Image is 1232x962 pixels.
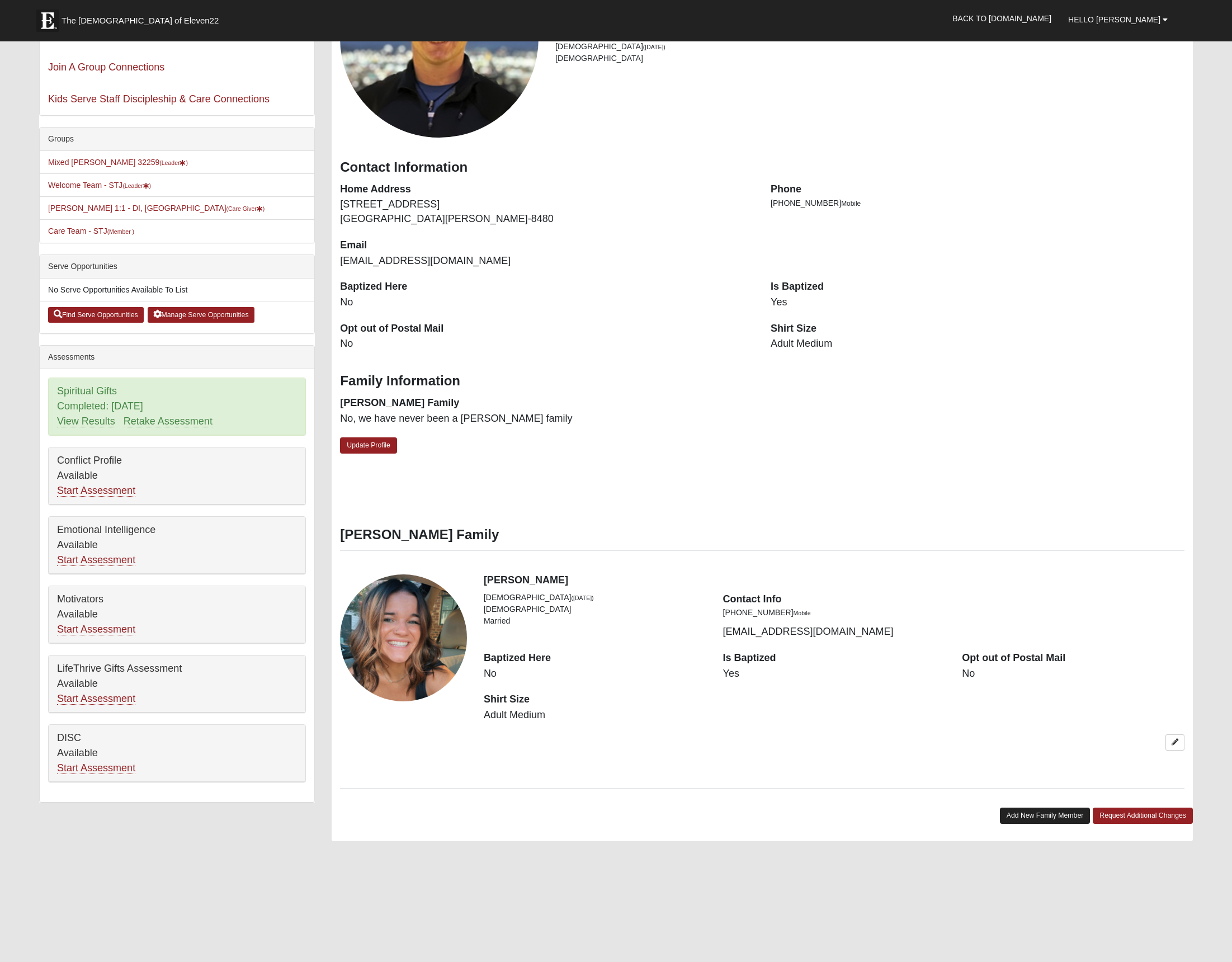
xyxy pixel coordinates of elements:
li: No Serve Opportunities Available To List [40,279,314,301]
a: Add New Family Member [1000,808,1091,824]
h3: [PERSON_NAME] Family [340,527,1184,543]
a: Hello [PERSON_NAME] [1060,6,1176,34]
dt: [PERSON_NAME] Family [340,396,754,411]
div: LifeThrive Gifts Assessment Available [49,656,305,713]
dt: Opt out of Postal Mail [962,651,1184,666]
small: (Leader ) [159,159,188,166]
strong: Contact Info [723,593,782,605]
dt: Shirt Size [484,692,706,707]
li: [DEMOGRAPHIC_DATA] [484,603,706,615]
a: Start Assessment [57,624,135,635]
small: (Leader ) [122,182,151,189]
li: Married [484,615,706,627]
a: Join A Group Connections [48,62,164,73]
li: [DEMOGRAPHIC_DATA] [555,53,1184,64]
a: Care Team - STJ(Member ) [48,227,134,235]
dd: [STREET_ADDRESS] [GEOGRAPHIC_DATA][PERSON_NAME]-8480 [340,197,754,226]
dt: Email [340,238,754,253]
dd: No [340,295,754,310]
a: [PERSON_NAME] 1:1 - DI, [GEOGRAPHIC_DATA](Care Giver) [48,204,265,213]
div: Conflict Profile Available [49,447,305,504]
dd: No, we have never been a [PERSON_NAME] family [340,412,754,426]
dt: Shirt Size [771,322,1184,336]
small: ([DATE]) [643,44,665,50]
a: View Results [57,416,115,427]
dt: Baptized Here [340,280,754,294]
a: Kids Serve Staff Discipleship & Care Connections [48,93,270,105]
a: View Fullsize Photo [340,574,467,701]
li: [DEMOGRAPHIC_DATA] [484,592,706,603]
dt: Baptized Here [484,651,706,666]
h3: Family Information [340,373,1184,389]
h4: [PERSON_NAME] [484,574,1184,587]
small: (Care Giver ) [226,205,265,212]
li: [PHONE_NUMBER] [771,197,1184,209]
dd: No [340,337,754,351]
div: Serve Opportunities [40,255,314,279]
a: Find Serve Opportunities [48,307,144,323]
div: [EMAIL_ADDRESS][DOMAIN_NAME] [715,592,954,639]
small: Mobile [794,610,811,616]
a: The [DEMOGRAPHIC_DATA] of Eleven22 [31,4,254,32]
div: Groups [40,128,314,151]
li: [PHONE_NUMBER] [723,607,946,619]
dt: Home Address [340,182,754,197]
a: Update Profile [340,437,397,454]
div: Motivators Available [49,586,305,643]
span: Hello [PERSON_NAME] [1068,15,1160,24]
div: Assessments [40,346,314,369]
a: Back to [DOMAIN_NAME] [944,4,1060,32]
span: The [DEMOGRAPHIC_DATA] of Eleven22 [62,15,219,26]
h3: Contact Information [340,159,1184,176]
dt: Phone [771,182,1184,197]
div: Emotional Intelligence Available [49,517,305,574]
img: Eleven22 logo [36,10,59,32]
a: Manage Serve Opportunities [148,307,254,323]
a: Start Assessment [57,554,135,566]
dd: No [962,667,1184,681]
small: (Member ) [107,228,134,235]
dt: Opt out of Postal Mail [340,322,754,336]
a: Retake Assessment [124,416,213,427]
a: Start Assessment [57,485,135,497]
dd: [EMAIL_ADDRESS][DOMAIN_NAME] [340,254,754,268]
div: DISC Available [49,725,305,782]
a: Welcome Team - STJ(Leader) [48,181,151,190]
a: Mixed [PERSON_NAME] 32259(Leader) [48,158,188,167]
a: Start Assessment [57,693,135,705]
dt: Is Baptized [771,280,1184,294]
dt: Is Baptized [723,651,946,666]
a: Request Additional Changes [1093,808,1193,824]
dd: Adult Medium [771,337,1184,351]
small: ([DATE]) [572,595,594,601]
a: Start Assessment [57,762,135,774]
div: Spiritual Gifts Completed: [DATE] [49,378,305,435]
span: Mobile [841,200,861,208]
dd: No [484,667,706,681]
dd: Yes [723,667,946,681]
li: [DEMOGRAPHIC_DATA] [555,41,1184,53]
a: Edit Ava Hinson [1165,734,1184,751]
dd: Yes [771,295,1184,310]
dd: Adult Medium [484,708,706,723]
